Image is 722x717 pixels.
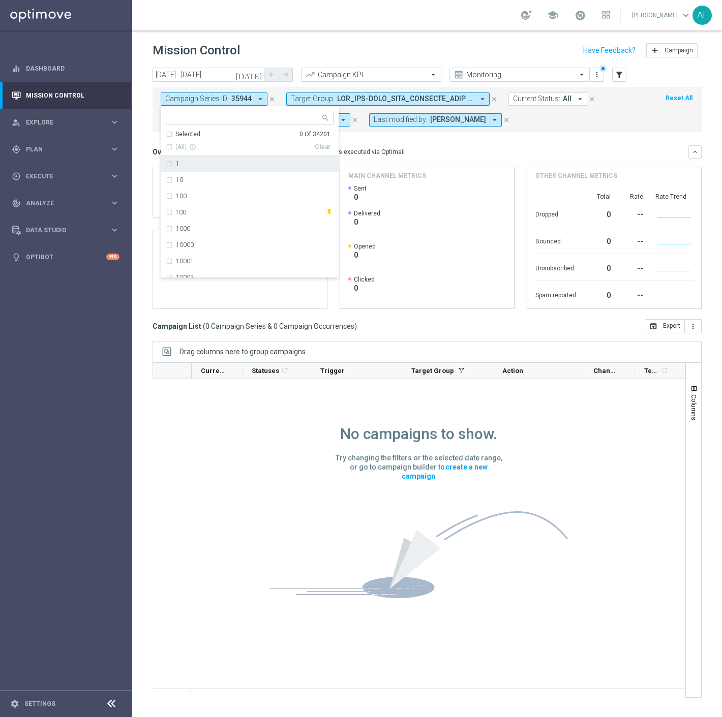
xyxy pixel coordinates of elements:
[665,47,693,54] span: Campaign
[354,242,376,251] span: Opened
[354,251,376,260] span: 0
[615,70,624,79] i: filter_alt
[619,232,643,248] div: --
[12,199,21,208] i: track_changes
[491,96,498,103] i: close
[279,68,293,82] button: arrow_forward
[354,209,380,217] span: Delivered
[187,143,196,150] i: Only under 10K items
[593,71,601,79] i: more_vert
[282,71,289,78] i: arrow_forward
[256,95,265,104] i: arrow_drop_down
[11,118,120,127] button: person_search Explore keyboard_arrow_right
[11,199,120,207] button: track_changes Analyze keyboard_arrow_right
[685,319,702,333] button: more_vert
[354,217,380,227] span: 0
[166,172,334,188] div: 10
[286,92,490,106] button: Target Group: LOR_IPS-DOLO_SITA_CONSECTE_ADIP 65% el 435 SED doei_767287, TEM_INC-UTLA_ETDO_MAGNA...
[10,699,19,708] i: settings
[508,92,587,106] button: Current Status: All arrow_drop_down
[651,46,659,54] i: add
[26,200,110,206] span: Analyze
[693,6,712,25] div: AL
[588,96,595,103] i: close
[490,93,499,105] button: close
[175,209,186,215] label: 100
[26,227,110,233] span: Data Studio
[690,394,698,420] span: Columns
[12,82,119,109] div: Mission Control
[350,114,359,126] button: close
[176,193,187,199] label: 100
[110,144,119,154] i: keyboard_arrow_right
[599,65,607,72] div: There are unsaved changes
[153,43,240,58] h1: Mission Control
[11,65,120,73] button: equalizer Dashboard
[619,193,643,201] div: Rate
[176,258,194,264] label: 10001
[299,130,330,139] div: 0 Of 34201
[166,221,334,237] div: 1000
[268,96,276,103] i: close
[166,253,334,269] div: 10001
[235,70,263,79] i: [DATE]
[166,155,334,172] div: 1
[26,243,106,270] a: Optibot
[402,461,488,482] a: create a new campaign
[270,511,568,598] img: noRowsMissionControl.svg
[110,198,119,208] i: keyboard_arrow_right
[11,91,120,100] button: Mission Control
[176,242,194,248] label: 10000
[305,70,315,80] i: trending_up
[153,68,264,82] input: Select date range
[454,70,464,80] i: preview
[535,259,576,275] div: Unsubscribed
[430,115,486,124] span: [PERSON_NAME]
[201,367,225,375] span: Current Status
[179,348,306,356] span: Drag columns here to group campaigns
[587,93,596,105] button: close
[110,117,119,127] i: keyboard_arrow_right
[11,172,120,180] button: play_circle_outline Execute keyboard_arrow_right
[153,322,357,331] h3: Campaign List
[203,322,205,331] span: (
[502,114,511,126] button: close
[176,226,190,232] label: 1000
[12,145,110,154] div: Plan
[26,146,110,152] span: Plan
[11,253,120,261] button: lightbulb Optibot +10
[106,254,119,260] div: +10
[490,115,499,124] i: arrow_drop_down
[234,68,264,83] button: [DATE]
[584,193,611,201] div: Total
[339,115,348,124] i: arrow_drop_down
[110,171,119,181] i: keyboard_arrow_right
[644,367,659,375] span: Templates
[645,322,702,330] multiple-options-button: Export to CSV
[502,367,523,375] span: Action
[161,130,339,278] ng-dropdown-panel: Options list
[161,92,267,106] button: Campaign Series ID: 35944 arrow_drop_down
[26,82,119,109] a: Mission Control
[631,8,693,23] a: [PERSON_NAME]keyboard_arrow_down
[179,348,306,356] div: Row Groups
[619,205,643,222] div: --
[619,286,643,302] div: --
[165,95,229,103] span: Campaign Series ID:
[593,367,618,375] span: Channel
[478,95,487,104] i: arrow_drop_down
[12,172,110,181] div: Execute
[26,55,119,82] a: Dashboard
[12,243,119,270] div: Optibot
[584,205,611,222] div: 0
[26,119,110,126] span: Explore
[11,145,120,153] button: gps_fixed Plan keyboard_arrow_right
[535,286,576,302] div: Spam reported
[267,93,277,105] button: close
[547,10,558,21] span: school
[268,71,275,78] i: arrow_back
